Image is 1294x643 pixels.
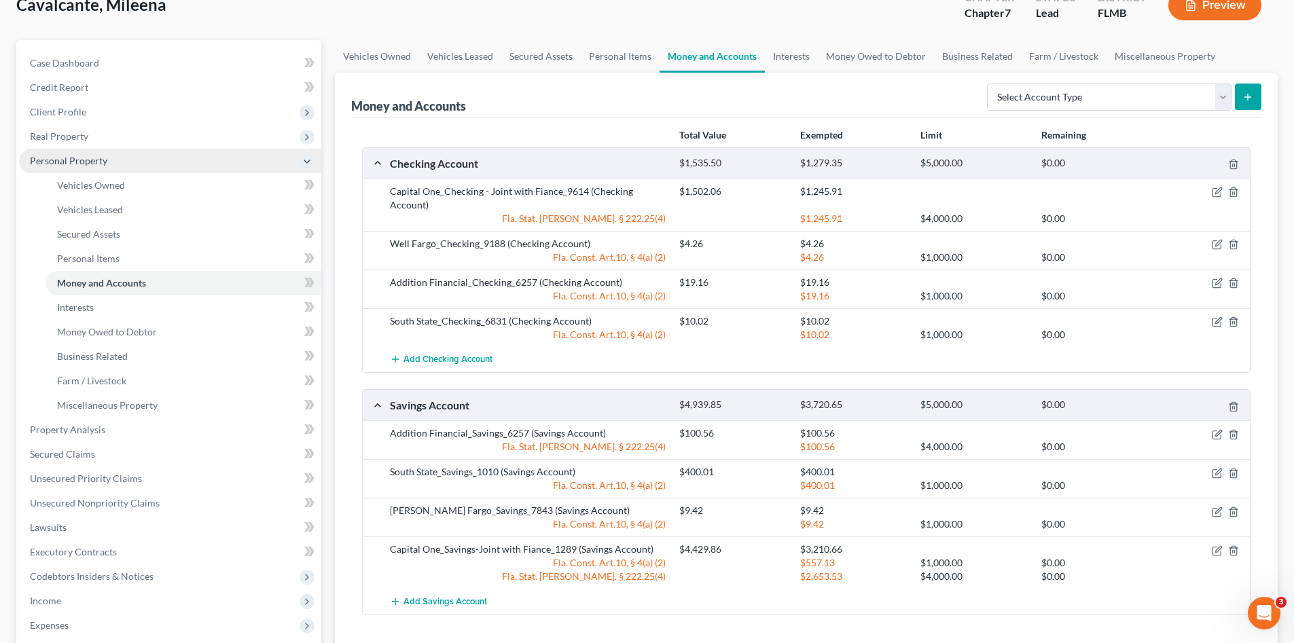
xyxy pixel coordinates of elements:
[46,344,321,369] a: Business Related
[672,237,793,251] div: $4.26
[793,185,914,198] div: $1,245.91
[1035,399,1155,411] div: $0.00
[1035,440,1155,454] div: $0.00
[1098,5,1147,21] div: FLMB
[403,354,492,365] span: Add Checking Account
[965,5,1014,21] div: Chapter
[672,426,793,440] div: $100.56
[19,75,321,100] a: Credit Report
[1035,157,1155,170] div: $0.00
[818,40,934,73] a: Money Owed to Debtor
[57,204,123,215] span: Vehicles Leased
[914,517,1034,531] div: $1,000.00
[390,347,492,372] button: Add Checking Account
[57,375,126,386] span: Farm / Livestock
[383,398,672,412] div: Savings Account
[914,157,1034,170] div: $5,000.00
[793,276,914,289] div: $19.16
[1041,129,1086,141] strong: Remaining
[383,570,672,583] div: Fla. Stat. [PERSON_NAME]. § 222.25(4)
[914,556,1034,570] div: $1,000.00
[383,156,672,170] div: Checking Account
[46,369,321,393] a: Farm / Livestock
[920,129,942,141] strong: Limit
[57,179,125,191] span: Vehicles Owned
[383,479,672,492] div: Fla. Const. Art.10, § 4(a) (2)
[1036,5,1076,21] div: Lead
[30,81,88,93] span: Credit Report
[1021,40,1107,73] a: Farm / Livestock
[383,212,672,225] div: Fla. Stat. [PERSON_NAME]. § 222.25(4)
[30,473,142,484] span: Unsecured Priority Claims
[30,521,67,533] span: Lawsuits
[793,504,914,517] div: $9.42
[1107,40,1223,73] a: Miscellaneous Property
[1276,597,1287,608] span: 3
[383,465,672,479] div: South State_Savings_1010 (Savings Account)
[672,504,793,517] div: $9.42
[793,289,914,303] div: $19.16
[46,173,321,198] a: Vehicles Owned
[1005,6,1011,19] span: 7
[793,570,914,583] div: $2,653.53
[1035,289,1155,303] div: $0.00
[57,228,120,240] span: Secured Assets
[793,465,914,479] div: $400.01
[672,543,793,556] div: $4,429.86
[30,130,88,142] span: Real Property
[383,314,672,328] div: South State_Checking_6831 (Checking Account)
[660,40,765,73] a: Money and Accounts
[914,251,1034,264] div: $1,000.00
[383,276,672,289] div: Addition Financial_Checking_6257 (Checking Account)
[30,57,99,69] span: Case Dashboard
[672,276,793,289] div: $19.16
[793,556,914,570] div: $557.13
[46,295,321,320] a: Interests
[383,426,672,440] div: Addition Financial_Savings_6257 (Savings Account)
[57,350,128,362] span: Business Related
[57,326,157,337] span: Money Owed to Debtor
[46,198,321,222] a: Vehicles Leased
[30,595,61,606] span: Income
[1035,212,1155,225] div: $0.00
[914,328,1034,342] div: $1,000.00
[914,212,1034,225] div: $4,000.00
[672,185,793,198] div: $1,502.06
[672,465,793,479] div: $400.01
[30,106,86,117] span: Client Profile
[46,393,321,418] a: Miscellaneous Property
[793,212,914,225] div: $1,245.91
[672,157,793,170] div: $1,535.50
[46,320,321,344] a: Money Owed to Debtor
[914,570,1034,583] div: $4,000.00
[1035,251,1155,264] div: $0.00
[501,40,581,73] a: Secured Assets
[403,596,487,607] span: Add Savings Account
[57,399,158,411] span: Miscellaneous Property
[57,277,146,289] span: Money and Accounts
[30,497,160,509] span: Unsecured Nonpriority Claims
[30,570,154,582] span: Codebtors Insiders & Notices
[383,237,672,251] div: Well Fargo_Checking_9188 (Checking Account)
[672,314,793,328] div: $10.02
[383,556,672,570] div: Fla. Const. Art.10, § 4(a) (2)
[1035,570,1155,583] div: $0.00
[30,155,107,166] span: Personal Property
[383,543,672,556] div: Capital One_Savings-Joint with Fiance_1289 (Savings Account)
[793,426,914,440] div: $100.56
[1035,479,1155,492] div: $0.00
[19,442,321,466] a: Secured Claims
[19,466,321,491] a: Unsecured Priority Claims
[19,515,321,540] a: Lawsuits
[793,479,914,492] div: $400.01
[383,504,672,517] div: [PERSON_NAME] Fargo_Savings_7843 (Savings Account)
[383,251,672,264] div: Fla. Const. Art.10, § 4(a) (2)
[793,440,914,454] div: $100.56
[383,517,672,531] div: Fla. Const. Art.10, § 4(a) (2)
[46,222,321,246] a: Secured Assets
[914,440,1034,454] div: $4,000.00
[57,253,120,264] span: Personal Items
[419,40,501,73] a: Vehicles Leased
[30,448,95,460] span: Secured Claims
[914,479,1034,492] div: $1,000.00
